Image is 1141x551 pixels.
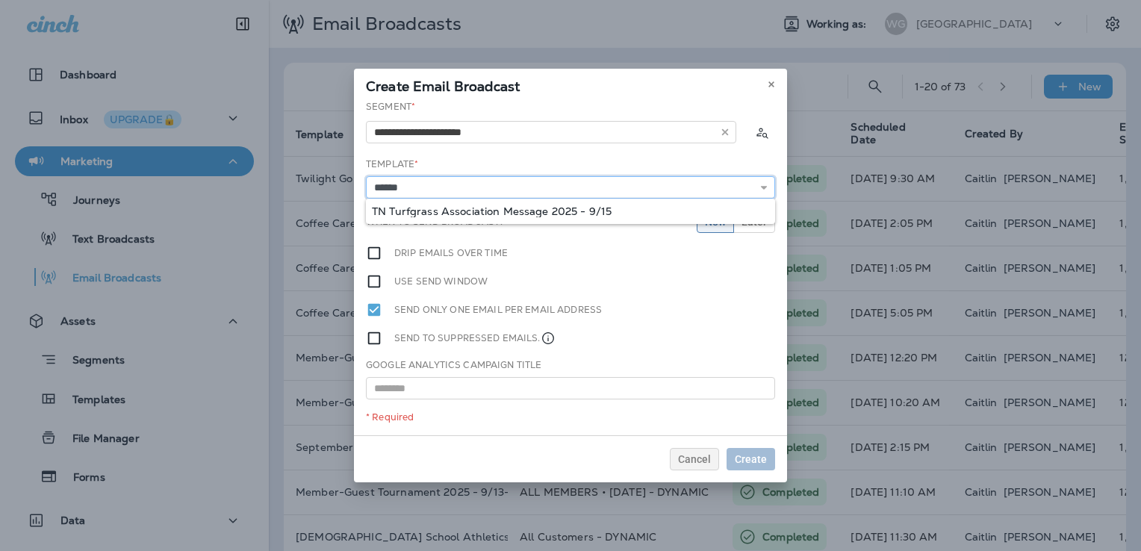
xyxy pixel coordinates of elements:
label: Google Analytics Campaign Title [366,359,541,371]
button: Calculate the estimated number of emails to be sent based on selected segment. (This could take a... [748,119,775,146]
label: Send only one email per email address [394,302,602,318]
span: Later [742,217,767,227]
div: TN Turfgrass Association Message 2025 - 9/15 [372,205,769,217]
span: Create [735,454,767,464]
label: Send to suppressed emails. [394,330,556,346]
div: * Required [366,411,775,423]
span: Now [705,217,726,227]
label: Template [366,158,418,170]
div: Create Email Broadcast [354,69,787,100]
button: Cancel [670,448,719,470]
label: Segment [366,101,415,113]
button: Create [727,448,775,470]
span: Cancel [678,454,711,464]
label: Use send window [394,273,488,290]
label: Drip emails over time [394,245,508,261]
